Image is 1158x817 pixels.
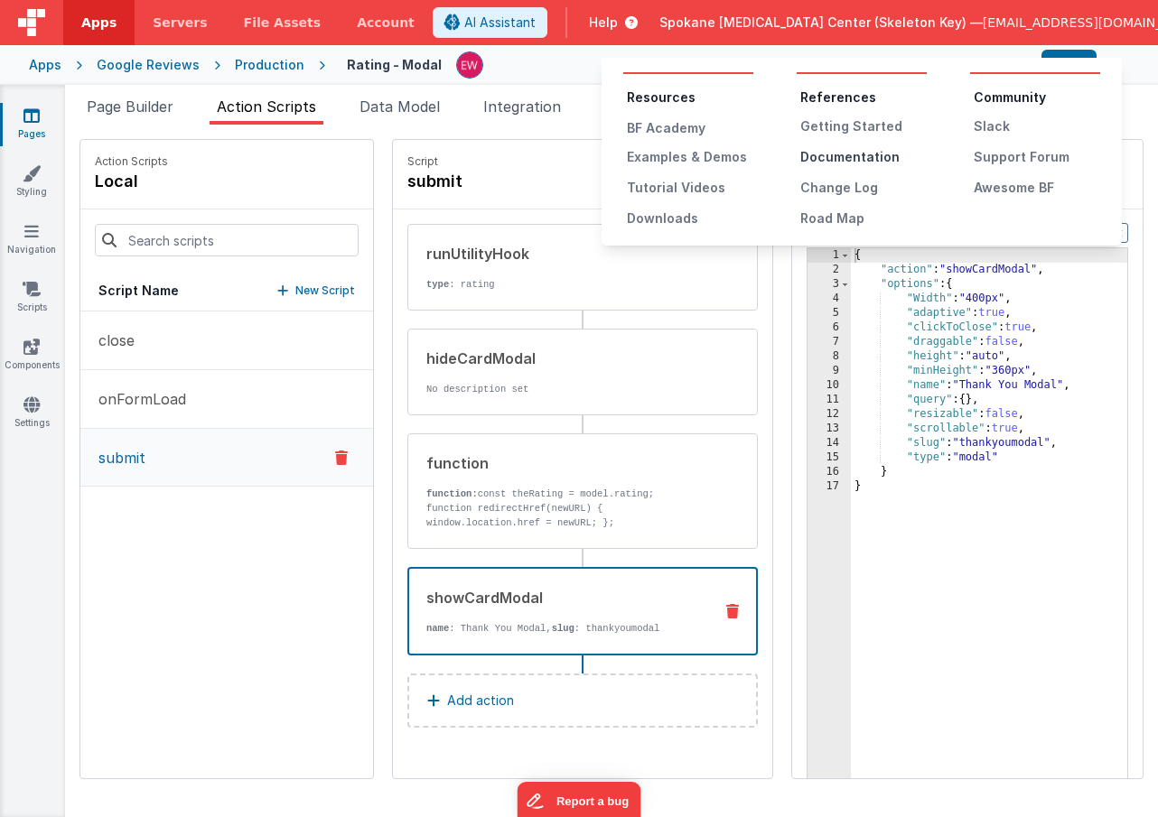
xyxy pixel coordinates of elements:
div: Tutorial Videos [627,179,753,197]
div: Change Log [800,179,927,197]
div: Slack [974,117,1100,135]
li: Resources [627,88,753,107]
div: Documentation [800,148,927,166]
li: Community [974,88,1100,107]
div: Support Forum [974,148,1100,166]
div: Examples & Demos [627,148,753,166]
div: Awesome BF [974,179,1100,197]
div: Road Map [800,209,927,227]
div: BF Academy [627,119,753,137]
div: Downloads [627,209,753,227]
div: Getting Started [800,117,927,135]
li: References [800,88,927,107]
